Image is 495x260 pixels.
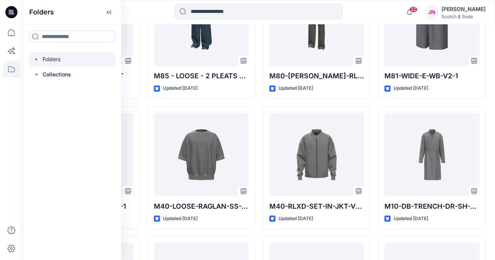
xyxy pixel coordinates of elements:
div: Scotch & Soda [441,14,486,19]
a: M40-RLXD-SET-IN-JKT-V1-0 [269,113,364,197]
p: Collections [43,70,71,79]
span: 22 [409,6,418,13]
div: [PERSON_NAME] [441,5,486,14]
p: Updated [DATE] [278,84,313,92]
p: M85 - LOOSE - 2 PLEATS - CHINO - 2-2 [154,71,249,81]
p: Updated [DATE] [394,84,428,92]
p: M80-[PERSON_NAME]-RLXD-ST-FXD-WB-V1-1 [269,71,364,81]
p: M40-RLXD-SET-IN-JKT-V1-0 [269,201,364,212]
p: Updated [DATE] [278,215,313,223]
div: JN [425,5,438,19]
p: M40-LOOSE-RAGLAN-SS-T-C-NECK-V1-0 [154,201,249,212]
p: M10-DB-TRENCH-DR-SH-V1-0 [384,201,479,212]
a: M10-DB-TRENCH-DR-SH-V1-0 [384,113,479,197]
p: Updated [DATE] [163,215,198,223]
a: M40-LOOSE-RAGLAN-SS-T-C-NECK-V1-0 [154,113,249,197]
p: M81-WIDE-E-WB-V2-1 [384,71,479,81]
p: Updated [DATE] [163,84,198,92]
p: Updated [DATE] [394,215,428,223]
